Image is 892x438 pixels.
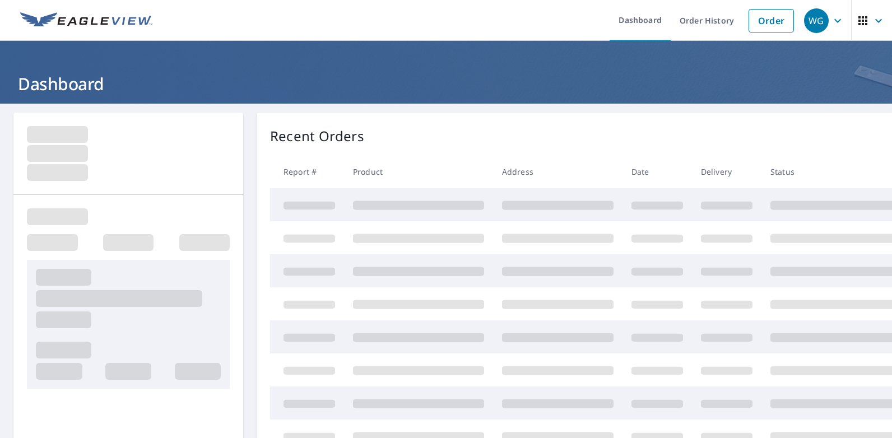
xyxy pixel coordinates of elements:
[270,155,344,188] th: Report #
[13,72,879,95] h1: Dashboard
[344,155,493,188] th: Product
[270,126,364,146] p: Recent Orders
[622,155,692,188] th: Date
[692,155,761,188] th: Delivery
[749,9,794,32] a: Order
[493,155,622,188] th: Address
[804,8,829,33] div: WG
[20,12,152,29] img: EV Logo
